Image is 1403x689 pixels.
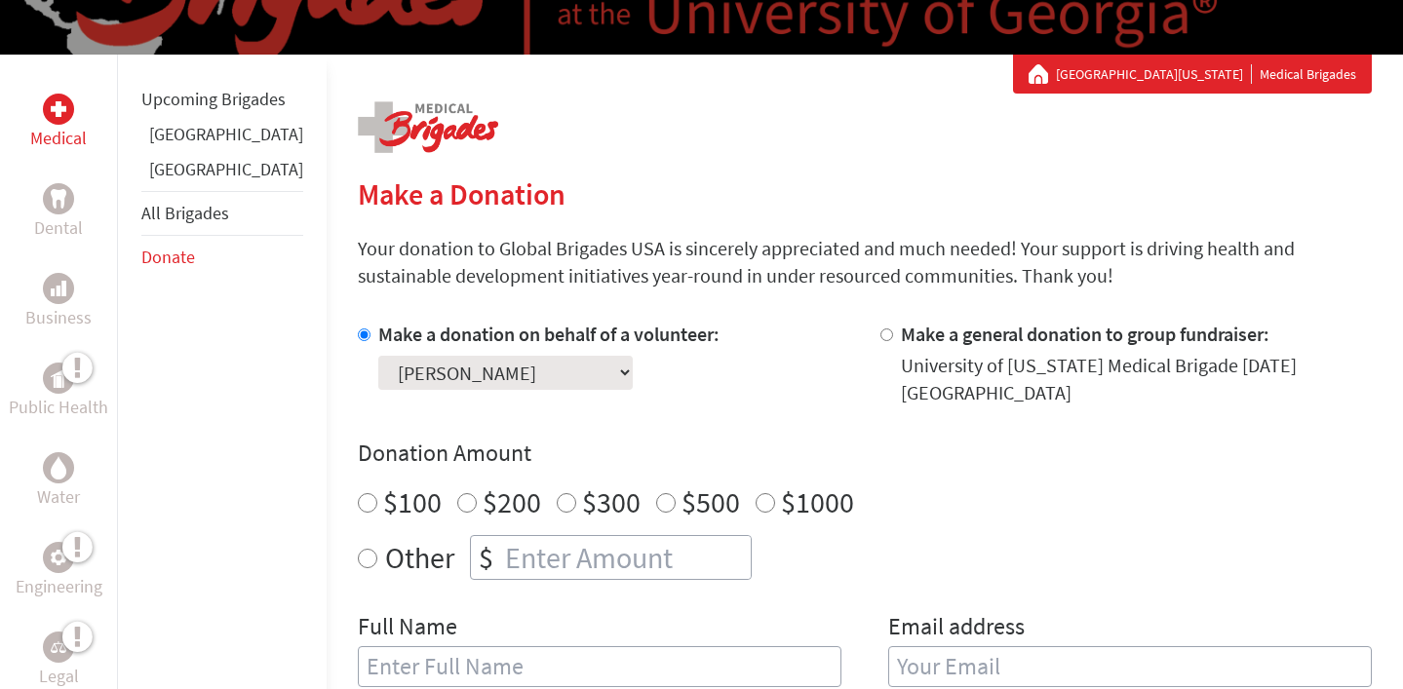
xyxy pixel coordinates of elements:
[51,281,66,296] img: Business
[501,536,751,579] input: Enter Amount
[682,483,740,520] label: $500
[51,101,66,117] img: Medical
[141,78,303,121] li: Upcoming Brigades
[16,573,102,600] p: Engineering
[358,176,1372,211] h2: Make a Donation
[149,123,303,145] a: [GEOGRAPHIC_DATA]
[16,542,102,600] a: EngineeringEngineering
[358,438,1372,469] h4: Donation Amount
[51,368,66,388] img: Public Health
[25,304,92,331] p: Business
[141,88,286,110] a: Upcoming Brigades
[582,483,641,520] label: $300
[149,158,303,180] a: [GEOGRAPHIC_DATA]
[888,611,1025,646] label: Email address
[358,611,457,646] label: Full Name
[358,101,498,153] img: logo-medical.png
[141,246,195,268] a: Donate
[51,550,66,565] img: Engineering
[37,483,80,511] p: Water
[141,191,303,236] li: All Brigades
[43,452,74,483] div: Water
[358,235,1372,289] p: Your donation to Global Brigades USA is sincerely appreciated and much needed! Your support is dr...
[141,121,303,156] li: Ghana
[141,202,229,224] a: All Brigades
[901,322,1269,346] label: Make a general donation to group fundraiser:
[43,632,74,663] div: Legal Empowerment
[43,542,74,573] div: Engineering
[1029,64,1356,84] div: Medical Brigades
[9,394,108,421] p: Public Health
[51,189,66,208] img: Dental
[385,535,454,580] label: Other
[141,236,303,279] li: Donate
[25,273,92,331] a: BusinessBusiness
[781,483,854,520] label: $1000
[43,94,74,125] div: Medical
[471,536,501,579] div: $
[51,456,66,478] img: Water
[51,641,66,653] img: Legal Empowerment
[358,646,841,687] input: Enter Full Name
[30,125,87,152] p: Medical
[901,352,1372,406] div: University of [US_STATE] Medical Brigade [DATE] [GEOGRAPHIC_DATA]
[141,156,303,191] li: Guatemala
[888,646,1372,687] input: Your Email
[483,483,541,520] label: $200
[1056,64,1252,84] a: [GEOGRAPHIC_DATA][US_STATE]
[43,183,74,214] div: Dental
[43,273,74,304] div: Business
[37,452,80,511] a: WaterWater
[34,214,83,242] p: Dental
[30,94,87,152] a: MedicalMedical
[34,183,83,242] a: DentalDental
[43,363,74,394] div: Public Health
[383,483,442,520] label: $100
[9,363,108,421] a: Public HealthPublic Health
[378,322,720,346] label: Make a donation on behalf of a volunteer:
